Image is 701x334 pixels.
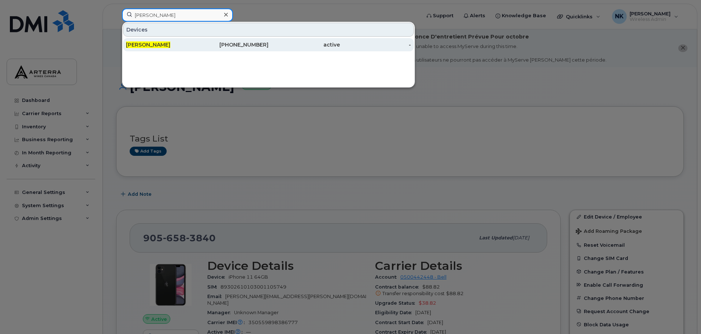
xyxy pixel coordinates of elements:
[123,38,414,51] a: [PERSON_NAME][PHONE_NUMBER]active-
[197,41,269,48] div: [PHONE_NUMBER]
[123,23,414,37] div: Devices
[126,41,170,48] span: [PERSON_NAME]
[340,41,411,48] div: -
[268,41,340,48] div: active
